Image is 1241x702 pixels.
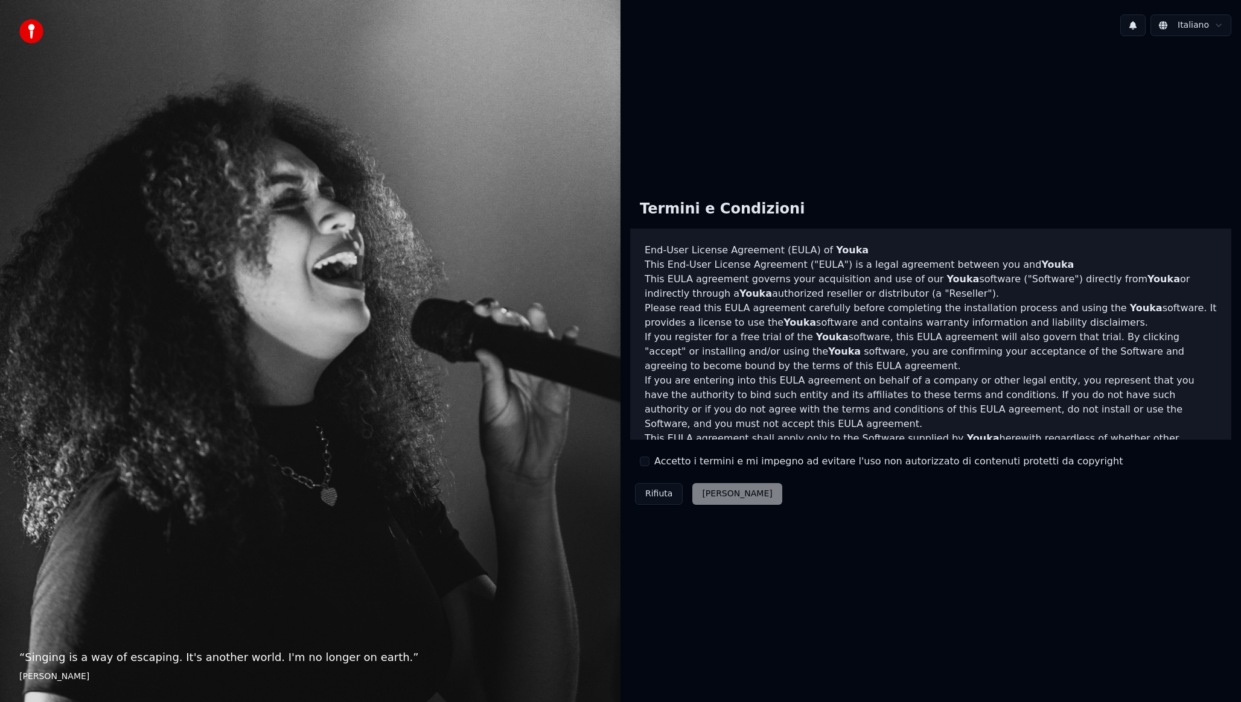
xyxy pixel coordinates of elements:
[19,671,601,683] footer: [PERSON_NAME]
[645,330,1217,373] p: If you register for a free trial of the software, this EULA agreement will also govern that trial...
[1130,302,1163,314] span: Youka
[836,244,869,256] span: Youka
[645,272,1217,301] p: This EULA agreement governs your acquisition and use of our software ("Software") directly from o...
[946,273,979,285] span: Youka
[828,346,861,357] span: Youka
[645,431,1217,489] p: This EULA agreement shall apply only to the Software supplied by herewith regardless of whether o...
[654,454,1123,469] label: Accetto i termini e mi impegno ad evitare l'uso non autorizzato di contenuti protetti da copyright
[645,258,1217,272] p: This End-User License Agreement ("EULA") is a legal agreement between you and
[1147,273,1180,285] span: Youka
[967,432,1000,444] span: Youka
[1041,259,1074,270] span: Youka
[19,649,601,666] p: “ Singing is a way of escaping. It's another world. I'm no longer on earth. ”
[739,288,772,299] span: Youka
[816,331,849,343] span: Youka
[645,301,1217,330] p: Please read this EULA agreement carefully before completing the installation process and using th...
[645,373,1217,431] p: If you are entering into this EULA agreement on behalf of a company or other legal entity, you re...
[19,19,43,43] img: youka
[635,483,683,505] button: Rifiuta
[645,243,1217,258] h3: End-User License Agreement (EULA) of
[783,317,816,328] span: Youka
[630,190,814,229] div: Termini e Condizioni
